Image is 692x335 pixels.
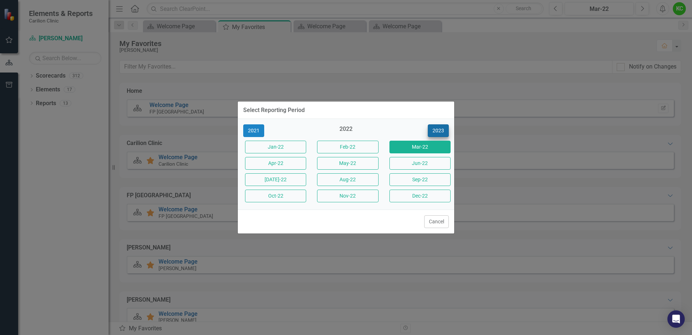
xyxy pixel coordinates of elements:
button: May-22 [317,157,378,170]
button: Cancel [424,215,449,228]
button: Aug-22 [317,173,378,186]
div: Select Reporting Period [243,107,305,113]
button: Mar-22 [389,141,451,153]
button: 2021 [243,124,264,137]
div: 2022 [315,125,376,137]
button: Jan-22 [245,141,306,153]
button: 2023 [428,124,449,137]
button: Nov-22 [317,190,378,202]
button: Jun-22 [389,157,451,170]
button: Dec-22 [389,190,451,202]
div: Open Intercom Messenger [667,310,685,328]
button: Apr-22 [245,157,306,170]
button: Oct-22 [245,190,306,202]
button: [DATE]-22 [245,173,306,186]
button: Feb-22 [317,141,378,153]
button: Sep-22 [389,173,451,186]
